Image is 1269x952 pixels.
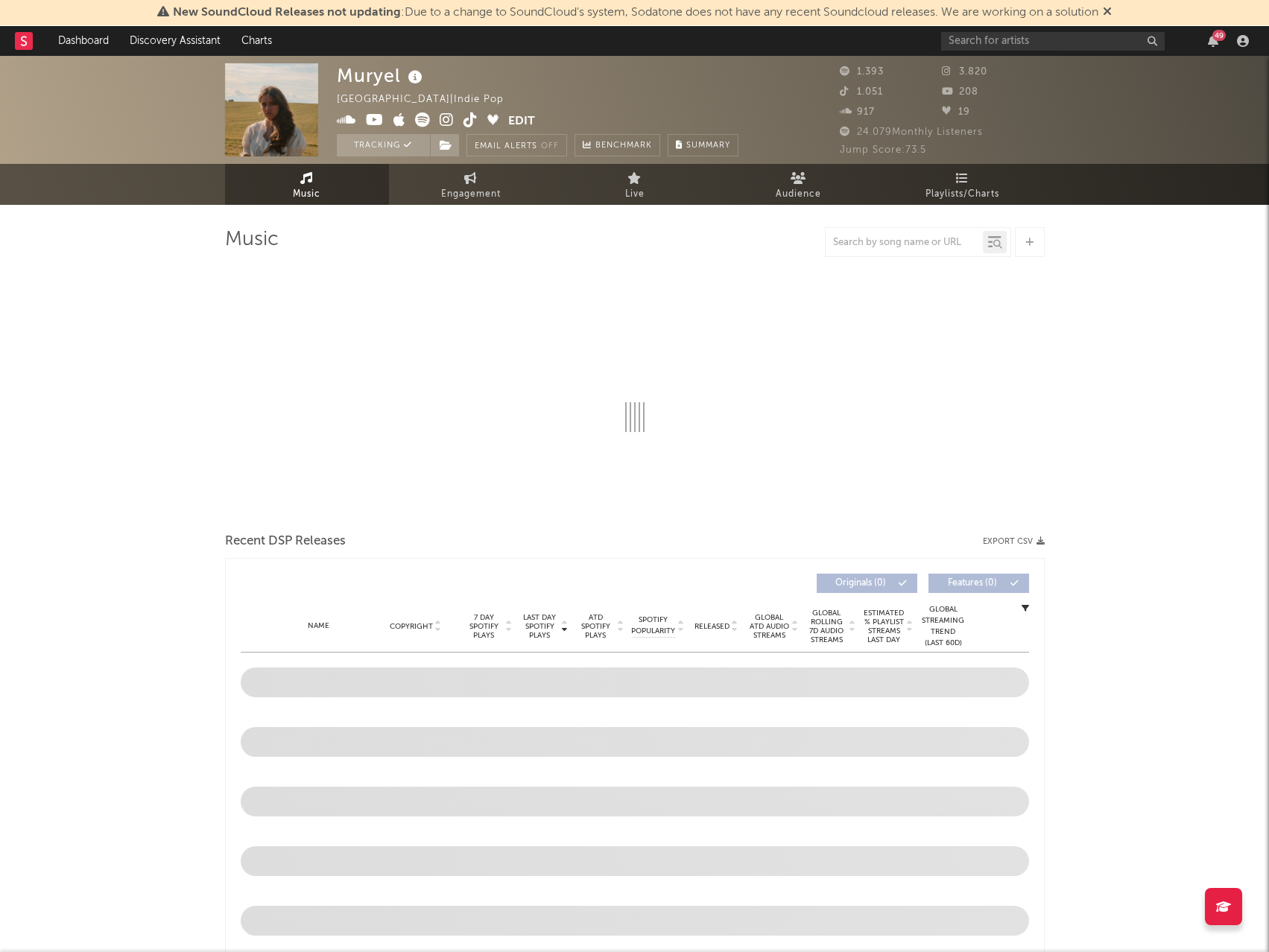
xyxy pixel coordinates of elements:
div: Muryel [337,63,426,88]
span: 24.079 Monthly Listeners [840,127,983,137]
span: Features ( 0 ) [938,579,1007,588]
a: Live [553,164,717,205]
span: ATD Spotify Plays [576,613,615,640]
button: Tracking [337,134,430,156]
span: Benchmark [595,137,652,155]
span: Summary [686,142,730,150]
span: Copyright [390,622,433,631]
span: New SoundCloud Releases not updating [173,7,401,19]
em: Off [541,142,559,150]
span: Dismiss [1103,7,1112,19]
input: Search by song name or URL [826,237,983,249]
a: Charts [231,26,282,56]
span: 917 [840,107,875,117]
span: Engagement [441,185,501,203]
span: 19 [942,107,970,117]
button: Summary [668,134,738,156]
span: 3.820 [942,67,987,77]
button: Edit [508,112,535,131]
span: Jump Score: 73.5 [840,145,926,155]
span: 1.393 [840,67,884,77]
a: Benchmark [575,134,660,156]
button: Features(0) [928,574,1029,593]
span: Last Day Spotify Plays [520,613,560,640]
span: Live [625,185,645,203]
a: Dashboard [48,26,119,56]
a: Engagement [389,164,553,205]
span: Released [694,622,730,631]
span: Playlists/Charts [925,185,999,203]
a: Playlists/Charts [881,164,1045,205]
a: Discovery Assistant [119,26,231,56]
span: 208 [942,87,978,97]
button: Originals(0) [817,574,917,593]
span: : Due to a change to SoundCloud's system, Sodatone does not have any recent Soundcloud releases. ... [173,7,1098,19]
a: Audience [717,164,881,205]
span: Music [293,185,320,203]
div: Name [270,621,368,632]
button: 49 [1208,35,1218,47]
div: Global Streaming Trend (Last 60D) [921,604,966,649]
span: Originals ( 0 ) [826,579,895,588]
span: Global Rolling 7D Audio Streams [806,609,847,644]
span: Spotify Popularity [631,615,675,637]
span: Recent DSP Releases [225,533,346,550]
div: 49 [1212,30,1226,41]
span: 1.051 [840,87,883,97]
a: Music [225,164,389,205]
span: Audience [776,185,821,203]
button: Export CSV [983,537,1045,546]
button: Email AlertsOff [466,134,567,156]
span: Estimated % Playlist Streams Last Day [864,609,905,644]
span: 7 Day Spotify Plays [464,613,504,640]
div: [GEOGRAPHIC_DATA] | Indie Pop [337,91,521,109]
span: Global ATD Audio Streams [749,613,790,640]
input: Search for artists [941,32,1165,51]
